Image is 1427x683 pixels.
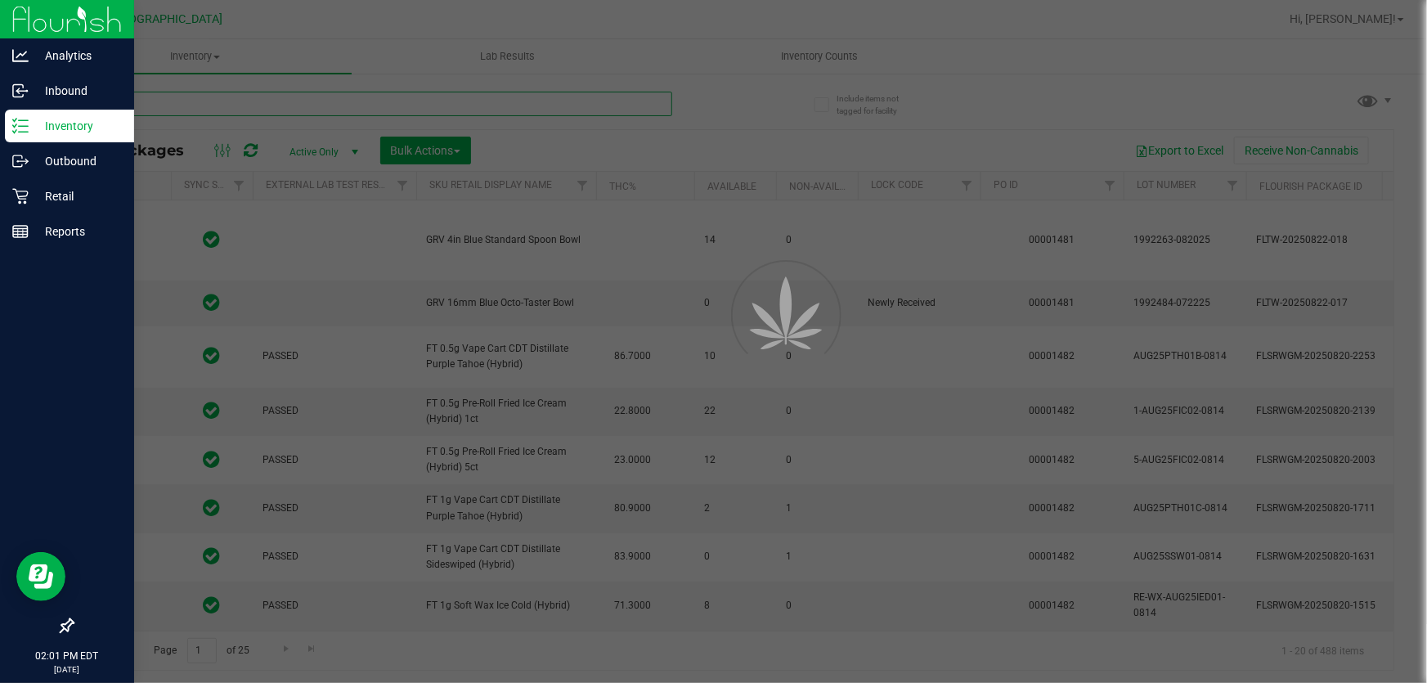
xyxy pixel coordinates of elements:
p: Retail [29,186,127,206]
p: Reports [29,222,127,241]
inline-svg: Inventory [12,118,29,134]
iframe: Resource center [16,552,65,601]
p: [DATE] [7,663,127,676]
inline-svg: Reports [12,223,29,240]
p: Inbound [29,81,127,101]
p: Outbound [29,151,127,171]
p: 02:01 PM EDT [7,649,127,663]
inline-svg: Outbound [12,153,29,169]
inline-svg: Retail [12,188,29,204]
p: Inventory [29,116,127,136]
inline-svg: Inbound [12,83,29,99]
inline-svg: Analytics [12,47,29,64]
p: Analytics [29,46,127,65]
